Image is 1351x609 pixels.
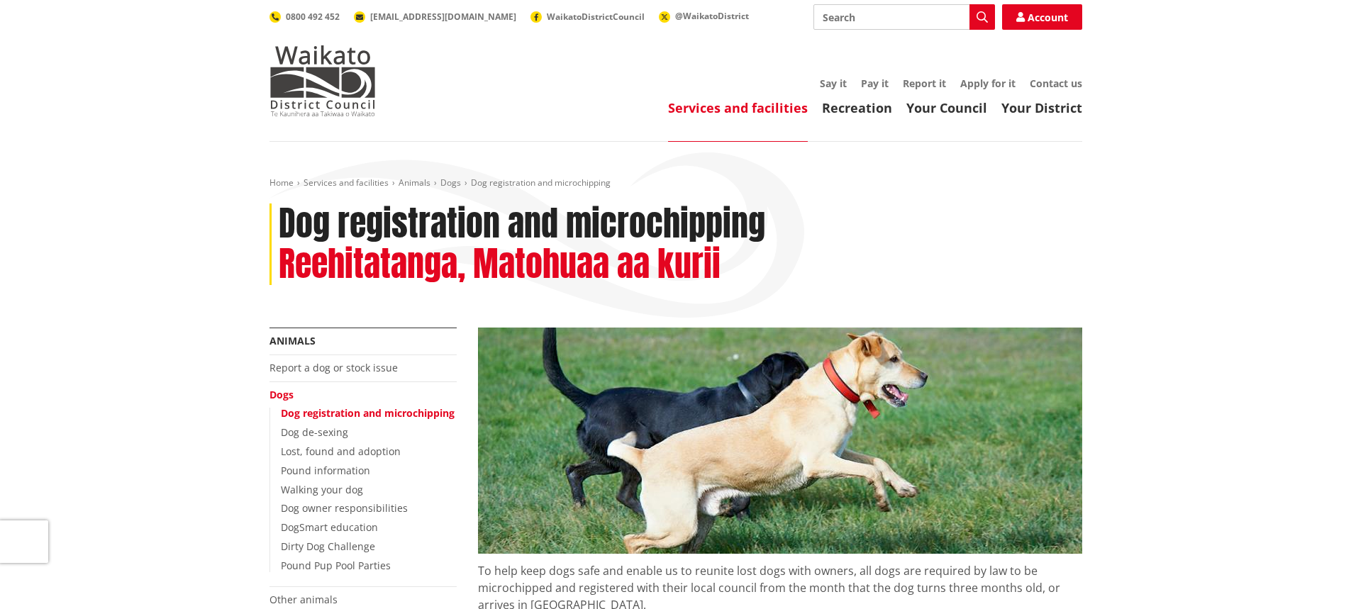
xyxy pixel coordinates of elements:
a: 0800 492 452 [269,11,340,23]
span: [EMAIL_ADDRESS][DOMAIN_NAME] [370,11,516,23]
a: WaikatoDistrictCouncil [530,11,645,23]
a: Say it [820,77,847,90]
a: Services and facilities [668,99,808,116]
a: Pay it [861,77,889,90]
span: 0800 492 452 [286,11,340,23]
a: @WaikatoDistrict [659,10,749,22]
a: Animals [269,334,316,347]
a: Dog owner responsibilities [281,501,408,515]
a: Pound information [281,464,370,477]
a: Recreation [822,99,892,116]
span: WaikatoDistrictCouncil [547,11,645,23]
input: Search input [813,4,995,30]
a: Dogs [440,177,461,189]
img: Waikato District Council - Te Kaunihera aa Takiwaa o Waikato [269,45,376,116]
a: Dirty Dog Challenge [281,540,375,553]
a: Lost, found and adoption [281,445,401,458]
a: Your Council [906,99,987,116]
a: DogSmart education [281,520,378,534]
img: Register your dog [478,328,1082,554]
a: Home [269,177,294,189]
a: Walking your dog [281,483,363,496]
a: Dog de-sexing [281,425,348,439]
a: Your District [1001,99,1082,116]
a: Animals [399,177,430,189]
a: Report a dog or stock issue [269,361,398,374]
h2: Reehitatanga, Matohuaa aa kurii [279,244,721,285]
h1: Dog registration and microchipping [279,203,765,245]
span: Dog registration and microchipping [471,177,611,189]
a: Dog registration and microchipping [281,406,455,420]
a: Services and facilities [304,177,389,189]
a: Other animals [269,593,338,606]
a: Pound Pup Pool Parties [281,559,391,572]
a: Apply for it [960,77,1016,90]
a: Account [1002,4,1082,30]
span: @WaikatoDistrict [675,10,749,22]
nav: breadcrumb [269,177,1082,189]
a: Dogs [269,388,294,401]
a: Report it [903,77,946,90]
a: Contact us [1030,77,1082,90]
a: [EMAIL_ADDRESS][DOMAIN_NAME] [354,11,516,23]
